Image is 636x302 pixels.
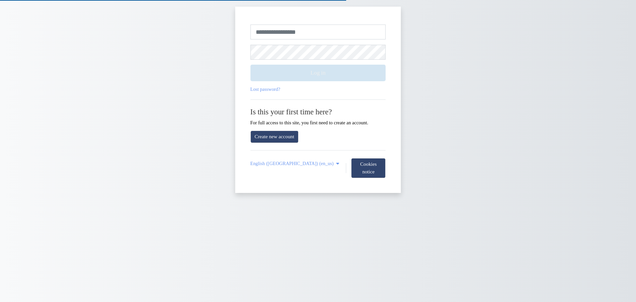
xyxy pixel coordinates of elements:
h2: Is this your first time here? [250,107,386,116]
a: Lost password? [250,87,280,92]
a: English (United States) ‎(en_us)‎ [250,161,341,166]
button: Log in [250,65,386,81]
button: Cookies notice [351,158,386,178]
a: Create new account [250,131,299,143]
div: For full access to this site, you first need to create an account. [250,107,386,125]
